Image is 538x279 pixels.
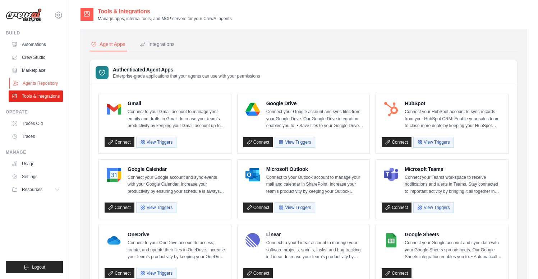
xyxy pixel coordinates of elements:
[128,166,225,173] h4: Google Calendar
[9,131,63,142] a: Traces
[128,100,225,107] h4: Gmail
[107,233,121,247] img: OneDrive Logo
[245,168,260,182] img: Microsoft Outlook Logo
[136,137,176,148] button: View Triggers
[128,231,225,238] h4: OneDrive
[89,38,127,51] button: Agent Apps
[275,202,315,213] button: View Triggers
[9,90,63,102] a: Tools & Integrations
[405,166,502,173] h4: Microsoft Teams
[384,168,398,182] img: Microsoft Teams Logo
[138,38,176,51] button: Integrations
[9,78,64,89] a: Agents Repository
[405,231,502,238] h4: Google Sheets
[6,30,63,36] div: Build
[128,174,225,195] p: Connect your Google account and sync events with your Google Calendar. Increase your productivity...
[140,41,175,48] div: Integrations
[9,39,63,50] a: Automations
[266,108,364,130] p: Connect your Google account and sync files from your Google Drive. Our Google Drive integration e...
[9,52,63,63] a: Crew Studio
[384,233,398,247] img: Google Sheets Logo
[107,168,121,182] img: Google Calendar Logo
[6,109,63,115] div: Operate
[382,268,411,278] a: Connect
[128,108,225,130] p: Connect to your Gmail account to manage your emails and drafts in Gmail. Increase your team’s pro...
[243,203,273,213] a: Connect
[22,187,42,192] span: Resources
[405,174,502,195] p: Connect your Teams workspace to receive notifications and alerts in Teams. Stay connected to impo...
[9,184,63,195] button: Resources
[245,233,260,247] img: Linear Logo
[113,66,260,73] h3: Authenticated Agent Apps
[266,240,364,261] p: Connect to your Linear account to manage your software projects, sprints, tasks, and bug tracking...
[266,100,364,107] h4: Google Drive
[243,137,273,147] a: Connect
[98,7,232,16] h2: Tools & Integrations
[91,41,125,48] div: Agent Apps
[128,240,225,261] p: Connect to your OneDrive account to access, create, and update their files in OneDrive. Increase ...
[9,65,63,76] a: Marketplace
[136,202,176,213] button: View Triggers
[245,102,260,116] img: Google Drive Logo
[113,73,260,79] p: Enterprise-grade applications that your agents can use with your permissions
[32,264,45,270] span: Logout
[382,137,411,147] a: Connect
[107,102,121,116] img: Gmail Logo
[382,203,411,213] a: Connect
[405,108,502,130] p: Connect your HubSpot account to sync records from your HubSpot CRM. Enable your sales team to clo...
[413,202,454,213] button: View Triggers
[6,261,63,273] button: Logout
[266,174,364,195] p: Connect to your Outlook account to manage your mail and calendar in SharePoint. Increase your tea...
[6,149,63,155] div: Manage
[9,158,63,169] a: Usage
[405,100,502,107] h4: HubSpot
[105,137,134,147] a: Connect
[136,268,176,279] button: View Triggers
[105,268,134,278] a: Connect
[266,231,364,238] h4: Linear
[243,268,273,278] a: Connect
[413,137,454,148] button: View Triggers
[9,118,63,129] a: Traces Old
[405,240,502,261] p: Connect your Google account and sync data with your Google Sheets spreadsheets. Our Google Sheets...
[105,203,134,213] a: Connect
[9,171,63,182] a: Settings
[98,16,232,22] p: Manage apps, internal tools, and MCP servers for your CrewAI agents
[384,102,398,116] img: HubSpot Logo
[266,166,364,173] h4: Microsoft Outlook
[6,8,42,22] img: Logo
[275,137,315,148] button: View Triggers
